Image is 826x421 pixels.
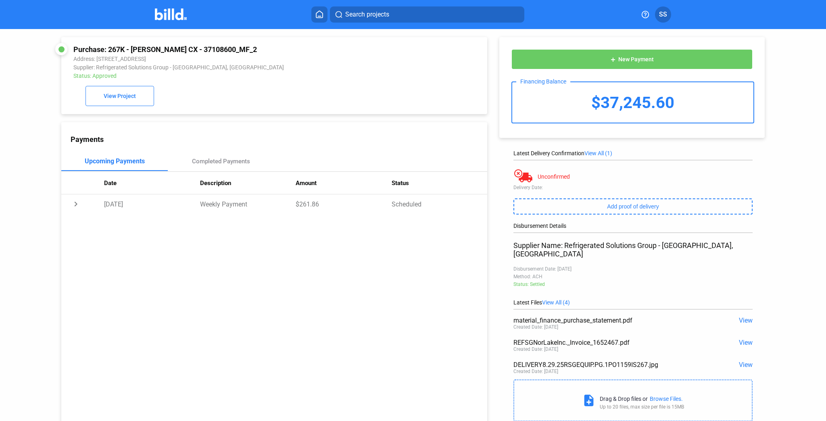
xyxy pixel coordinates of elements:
td: [DATE] [104,194,200,214]
div: Supplier Name: Refrigerated Solutions Group - [GEOGRAPHIC_DATA], [GEOGRAPHIC_DATA] [513,241,752,258]
div: Supplier: Refrigerated Solutions Group - [GEOGRAPHIC_DATA], [GEOGRAPHIC_DATA] [73,64,395,71]
td: $261.86 [296,194,392,214]
div: Up to 20 files, max size per file is 15MB [600,404,684,410]
span: View All (1) [584,150,612,156]
div: Method: ACH [513,274,752,279]
img: Billd Company Logo [155,8,187,20]
button: View Project [86,86,154,106]
div: $37,245.60 [512,82,753,123]
div: DELIVERY8.29.25RSGEQUIP.PG.1PO1159IS267.jpg [513,361,705,369]
div: Status: Approved [73,73,395,79]
div: Created Date: [DATE] [513,346,558,352]
div: Address: [STREET_ADDRESS] [73,56,395,62]
span: Add proof of delivery [607,203,659,210]
button: Add proof of delivery [513,198,752,215]
div: Unconfirmed [538,173,570,180]
div: Latest Delivery Confirmation [513,150,752,156]
th: Amount [296,172,392,194]
div: Payments [71,135,487,144]
div: Drag & Drop files or [600,396,648,402]
th: Description [200,172,296,194]
td: Scheduled [392,194,488,214]
div: Disbursement Date: [DATE] [513,266,752,272]
th: Date [104,172,200,194]
div: Browse Files. [650,396,683,402]
th: Status [392,172,488,194]
button: Search projects [330,6,524,23]
span: Search projects [345,10,389,19]
span: View [739,317,753,324]
button: New Payment [511,49,752,69]
div: Status: Settled [513,281,752,287]
span: View All (4) [542,299,570,306]
span: View [739,361,753,369]
td: Weekly Payment [200,194,296,214]
div: Created Date: [DATE] [513,369,558,374]
span: SS [659,10,667,19]
mat-icon: add [610,56,616,63]
div: Disbursement Details [513,223,752,229]
div: Financing Balance [516,78,570,85]
span: View Project [104,93,136,100]
div: material_finance_purchase_statement.pdf [513,317,705,324]
span: View [739,339,753,346]
button: SS [655,6,671,23]
div: Upcoming Payments [85,157,145,165]
span: New Payment [618,56,654,63]
div: REFSGNorLakeInc._Invoice_1652467.pdf [513,339,705,346]
div: Delivery Date: [513,185,752,190]
div: Purchase: 267K - [PERSON_NAME] CX - 37108600_MF_2 [73,45,395,54]
div: Completed Payments [192,158,250,165]
div: Latest Files [513,299,752,306]
mat-icon: note_add [582,394,596,407]
div: Created Date: [DATE] [513,324,558,330]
